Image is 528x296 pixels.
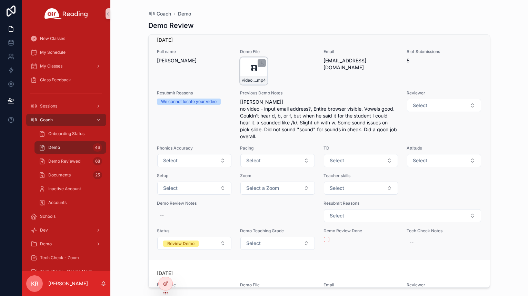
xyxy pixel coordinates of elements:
[409,239,414,246] div: --
[407,145,481,151] span: Attitude
[48,200,67,205] span: Accounts
[407,228,481,234] span: Tech Check Notes
[34,169,106,181] a: Documents25
[40,117,53,123] span: Coach
[330,157,344,164] span: Select
[26,210,106,223] a: Schools
[40,50,66,55] span: My Schedule
[240,237,315,250] button: Select Button
[167,241,195,247] div: Review Demo
[157,57,232,64] span: [PERSON_NAME]
[157,270,173,277] p: [DATE]
[323,282,398,288] span: Email
[240,99,398,140] span: [[PERSON_NAME]] no video - input email address?, Entire browser visible. Vowels good. Couldn't he...
[26,252,106,264] a: Tech Check - Zoom
[93,171,102,179] div: 25
[48,159,80,164] span: Demo Reviewed
[407,49,481,54] span: # of Submissions
[240,228,315,234] span: Demo Teaching Grade
[178,10,191,17] a: Demo
[323,173,398,178] span: Teacher skills
[157,37,173,43] p: [DATE]
[93,143,102,152] div: 46
[407,282,481,288] span: Reviewer
[26,265,106,278] a: Tech check - Google Meet
[48,145,60,150] span: Demo
[40,227,48,233] span: Dev
[240,154,315,167] button: Select Button
[34,155,106,167] a: Demo Reviewed68
[48,131,84,136] span: Onboarding Status
[324,154,398,167] button: Select Button
[34,183,106,195] a: Inactive Account
[48,172,71,178] span: Documents
[157,154,231,167] button: Select Button
[407,90,481,96] span: Reviewer
[256,78,266,83] span: .mp4
[31,279,38,288] span: KR
[26,224,106,236] a: Dev
[157,182,231,195] button: Select Button
[40,255,79,261] span: Tech Check - Zoom
[330,212,344,219] span: Select
[40,269,92,274] span: Tech check - Google Meet
[407,57,481,64] span: 5
[40,241,52,247] span: Demo
[246,157,261,164] span: Select
[157,173,232,178] span: Setup
[323,145,398,151] span: TD
[161,99,217,105] div: We cannot locate your video
[240,145,315,151] span: Pacing
[40,63,62,69] span: My Classes
[48,186,81,192] span: Inactive Account
[26,32,106,45] a: New Classes
[157,145,232,151] span: Phonics Accuracy
[157,282,232,288] span: Full name
[48,280,88,287] p: [PERSON_NAME]
[323,49,398,54] span: Email
[40,214,56,219] span: Schools
[26,114,106,126] a: Coach
[323,228,398,234] span: Demo Review Done
[324,209,481,222] button: Select Button
[148,10,171,17] a: Coach
[22,28,110,271] div: scrollable content
[242,78,256,83] span: video4756722003
[148,21,194,30] h1: Demo Review
[34,127,106,140] a: Onboarding Status
[246,185,279,192] span: Select a Zoom
[26,74,106,86] a: Class Feedback
[40,103,57,109] span: Sessions
[407,99,481,112] button: Select Button
[26,100,106,112] a: Sessions
[26,238,106,250] a: Demo
[40,77,71,83] span: Class Feedback
[157,49,232,54] span: Full name
[157,237,231,250] button: Select Button
[323,201,482,206] span: Resubmit Reasons
[163,157,178,164] span: Select
[413,102,427,109] span: Select
[157,10,171,17] span: Coach
[157,228,232,234] span: Status
[40,36,65,41] span: New Classes
[160,212,164,218] div: --
[240,90,398,96] span: Previous Demo Notes
[34,196,106,209] a: Accounts
[240,282,315,288] span: Demo File
[157,90,232,96] span: Resubmit Reasons
[157,201,315,206] span: Demo Review Notes
[324,182,398,195] button: Select Button
[26,60,106,72] a: My Classes
[413,157,427,164] span: Select
[34,141,106,154] a: Demo46
[407,154,481,167] button: Select Button
[246,240,261,247] span: Select
[240,49,315,54] span: Demo File
[323,57,398,71] span: [EMAIL_ADDRESS][DOMAIN_NAME]
[163,185,178,192] span: Select
[330,185,344,192] span: Select
[240,182,315,195] button: Select Button
[44,8,88,19] img: App logo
